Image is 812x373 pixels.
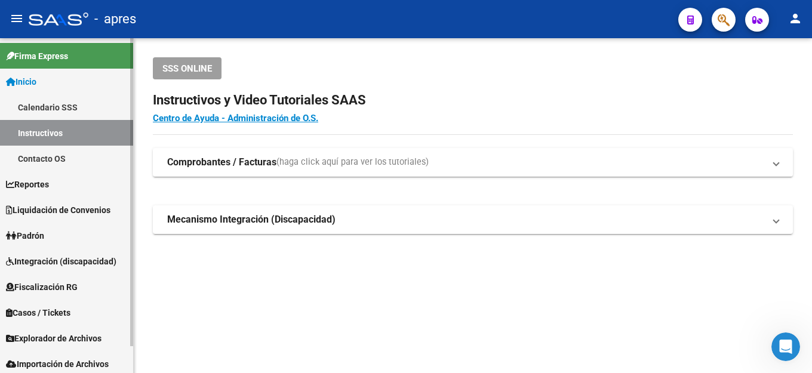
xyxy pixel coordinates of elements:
span: SSS ONLINE [162,63,212,74]
strong: Mecanismo Integración (Discapacidad) [167,213,336,226]
mat-icon: person [788,11,802,26]
span: Casos / Tickets [6,306,70,319]
span: Firma Express [6,50,68,63]
h2: Instructivos y Video Tutoriales SAAS [153,89,793,112]
mat-icon: menu [10,11,24,26]
mat-expansion-panel-header: Mecanismo Integración (Discapacidad) [153,205,793,234]
span: Integración (discapacidad) [6,255,116,268]
span: Reportes [6,178,49,191]
span: Inicio [6,75,36,88]
iframe: Intercom live chat [771,332,800,361]
mat-expansion-panel-header: Comprobantes / Facturas(haga click aquí para ver los tutoriales) [153,148,793,177]
span: Importación de Archivos [6,357,109,371]
span: Explorador de Archivos [6,332,101,345]
button: SSS ONLINE [153,57,222,79]
span: Fiscalización RG [6,280,78,294]
span: - apres [94,6,136,32]
span: (haga click aquí para ver los tutoriales) [276,156,429,169]
span: Liquidación de Convenios [6,204,110,217]
span: Padrón [6,229,44,242]
strong: Comprobantes / Facturas [167,156,276,169]
a: Centro de Ayuda - Administración de O.S. [153,113,318,124]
